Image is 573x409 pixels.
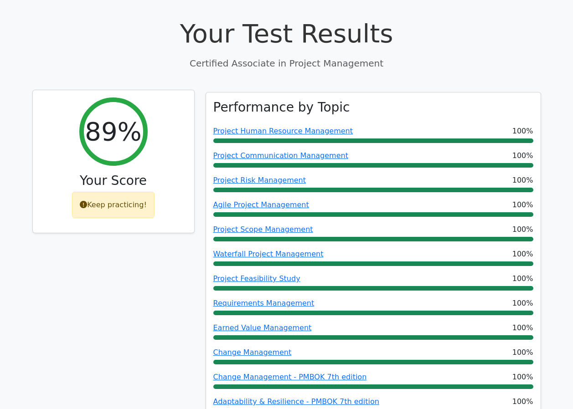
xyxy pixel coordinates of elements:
[213,299,315,307] a: Requirements Management
[512,249,533,260] span: 100%
[512,273,533,284] span: 100%
[213,323,312,332] a: Earned Value Management
[32,56,541,70] p: Certified Associate in Project Management
[72,192,155,218] div: Keep practicing!
[512,199,533,210] span: 100%
[512,175,533,186] span: 100%
[512,224,533,235] span: 100%
[512,347,533,358] span: 100%
[213,200,309,209] a: Agile Project Management
[213,225,313,234] a: Project Scope Management
[213,250,324,258] a: Waterfall Project Management
[512,396,533,407] span: 100%
[512,372,533,383] span: 100%
[213,151,348,160] a: Project Communication Management
[213,348,292,357] a: Change Management
[85,116,141,147] h2: 89%
[512,150,533,161] span: 100%
[213,397,379,406] a: Adaptability & Resilience - PMBOK 7th edition
[512,322,533,333] span: 100%
[512,298,533,309] span: 100%
[40,173,187,189] h3: Your Score
[213,100,350,115] h3: Performance by Topic
[213,373,367,381] a: Change Management - PMBOK 7th edition
[213,274,300,283] a: Project Feasibility Study
[213,176,306,184] a: Project Risk Management
[32,18,541,49] h1: Your Test Results
[512,126,533,137] span: 100%
[213,127,353,135] a: Project Human Resource Management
